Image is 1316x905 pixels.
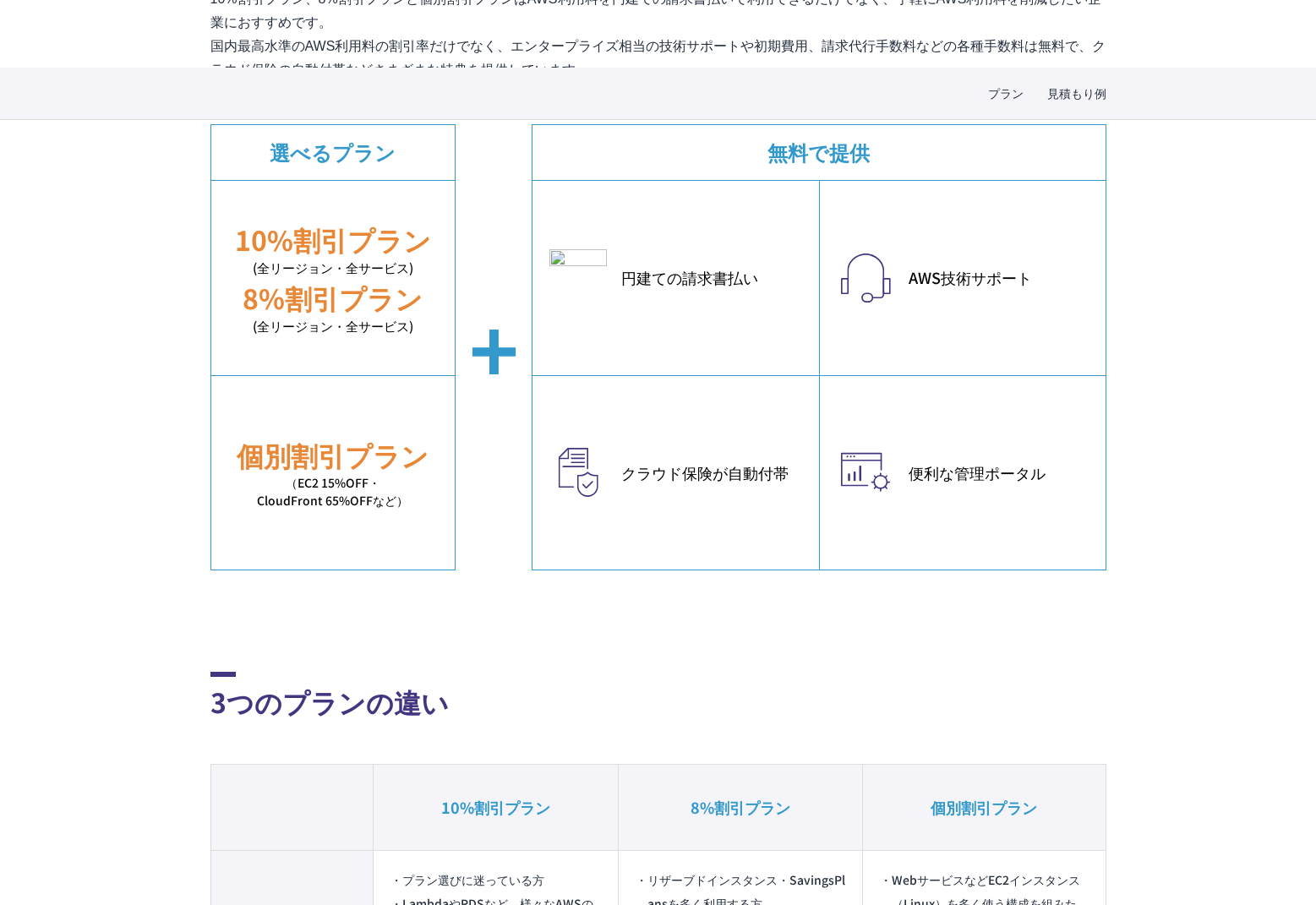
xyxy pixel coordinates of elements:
small: (全リージョン・全サービス) [211,259,455,278]
h2: 3つのプランの違い [210,672,1106,722]
dt: 無料で提供 [532,125,1106,180]
small: （EC2 15%OFF・ CloudFront 65%OFFなど） [211,474,455,510]
em: 個別割引プラン [237,435,429,474]
a: プラン [988,85,1024,102]
em: 便利な管理ポータル [909,461,1089,484]
dt: 選べるプラン [211,125,455,180]
a: 見積もり例 [1047,85,1106,102]
li: プラン選びに迷っている方 [390,868,600,891]
em: AWS技術サポート [909,266,1089,289]
em: 個別割引プラン [931,796,1037,818]
em: 8%割引プラン [691,796,790,818]
em: 10%割引プラン [235,220,431,259]
em: 10%割引プラン [441,796,550,818]
em: 8%割引プラン [243,278,423,317]
small: (全リージョン・全サービス) [211,317,455,336]
em: 円建ての請求書払い [621,266,802,289]
em: クラウド保険が自動付帯 [621,461,802,484]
